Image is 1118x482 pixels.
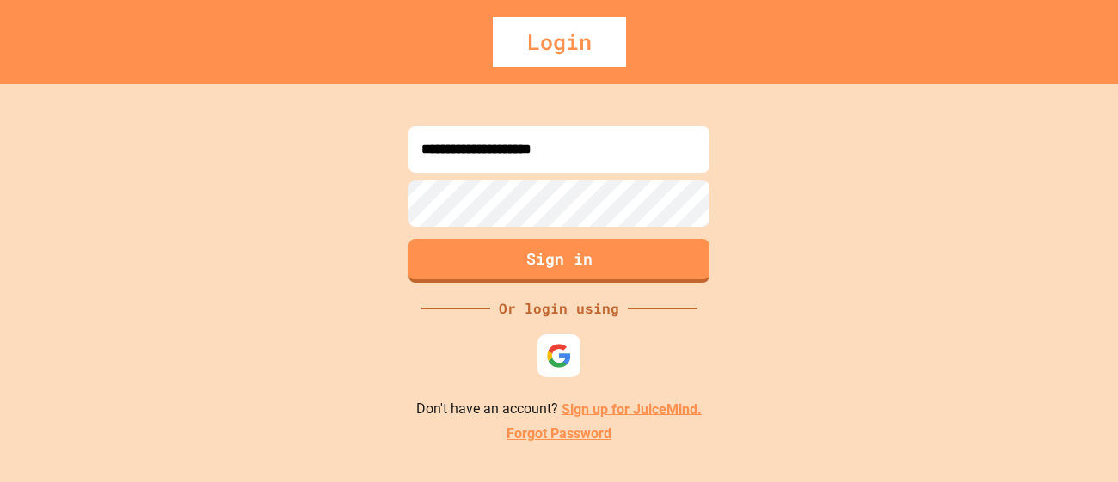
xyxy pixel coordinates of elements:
[546,343,572,369] img: google-icon.svg
[562,400,702,417] a: Sign up for JuiceMind.
[490,298,628,319] div: Or login using
[416,399,702,420] p: Don't have an account?
[408,239,709,283] button: Sign in
[493,17,626,67] div: Login
[507,424,611,444] a: Forgot Password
